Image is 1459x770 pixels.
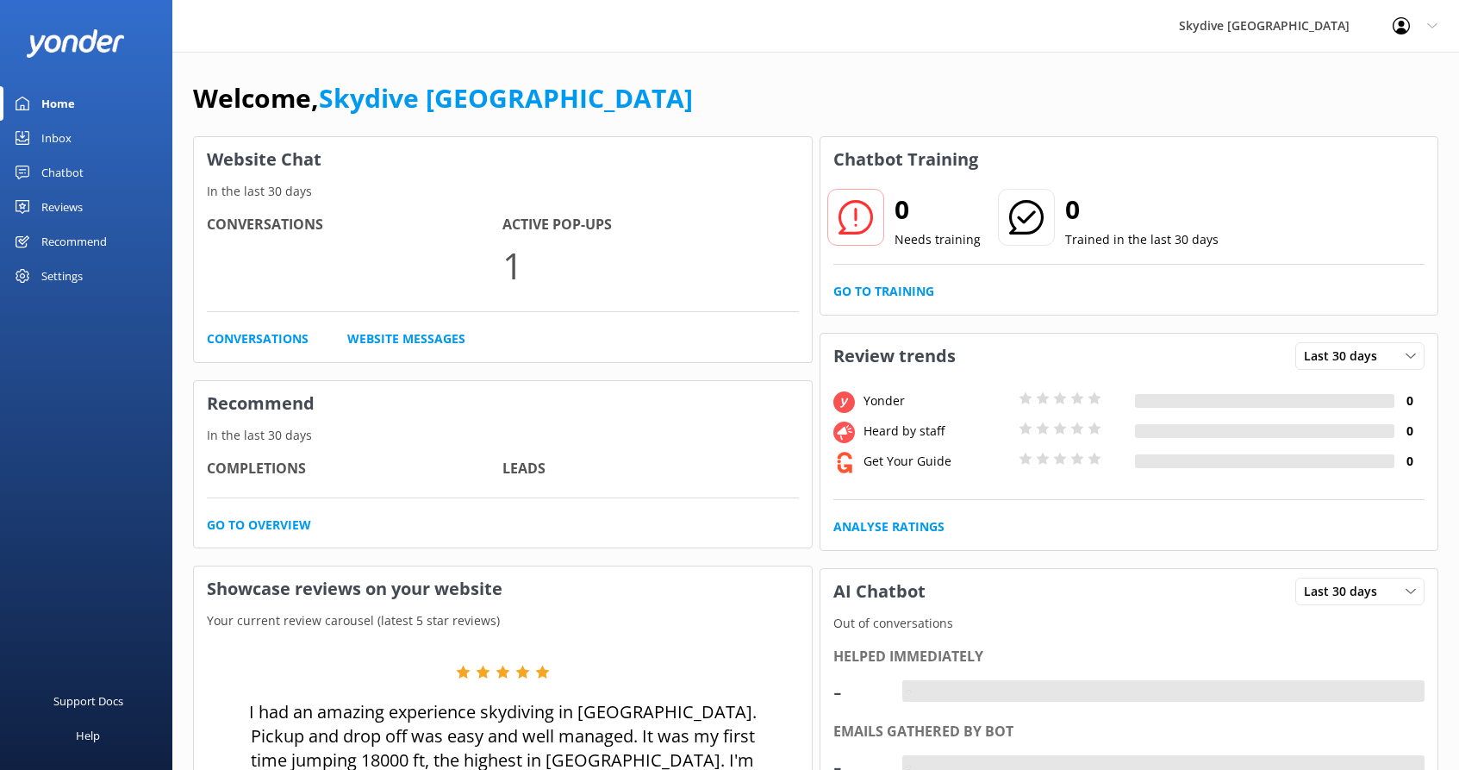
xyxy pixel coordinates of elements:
[1304,582,1387,601] span: Last 30 days
[76,718,100,753] div: Help
[41,86,75,121] div: Home
[833,671,885,712] div: -
[502,236,798,294] p: 1
[820,614,1438,633] p: Out of conversations
[833,517,945,536] a: Analyse Ratings
[820,137,991,182] h3: Chatbot Training
[859,452,1014,471] div: Get Your Guide
[41,224,107,259] div: Recommend
[1065,230,1219,249] p: Trained in the last 30 days
[347,329,465,348] a: Website Messages
[193,78,693,119] h1: Welcome,
[820,334,969,379] h3: Review trends
[194,137,812,182] h3: Website Chat
[41,121,72,155] div: Inbox
[207,214,502,236] h4: Conversations
[1394,452,1425,471] h4: 0
[207,329,309,348] a: Conversations
[319,80,693,116] a: Skydive [GEOGRAPHIC_DATA]
[833,646,1425,668] div: Helped immediately
[1394,391,1425,410] h4: 0
[194,567,812,611] h3: Showcase reviews on your website
[859,422,1014,441] div: Heard by staff
[895,189,981,230] h2: 0
[502,458,798,480] h4: Leads
[859,391,1014,410] div: Yonder
[207,516,311,535] a: Go to overview
[902,680,915,703] div: -
[1394,422,1425,441] h4: 0
[41,190,83,224] div: Reviews
[207,458,502,480] h4: Completions
[833,282,934,301] a: Go to Training
[194,426,812,445] p: In the last 30 days
[41,155,84,190] div: Chatbot
[895,230,981,249] p: Needs training
[194,381,812,426] h3: Recommend
[820,569,938,614] h3: AI Chatbot
[502,214,798,236] h4: Active Pop-ups
[1065,189,1219,230] h2: 0
[26,29,125,58] img: yonder-white-logo.png
[41,259,83,293] div: Settings
[194,182,812,201] p: In the last 30 days
[833,721,1425,743] div: Emails gathered by bot
[194,611,812,630] p: Your current review carousel (latest 5 star reviews)
[53,684,123,718] div: Support Docs
[1304,347,1387,366] span: Last 30 days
